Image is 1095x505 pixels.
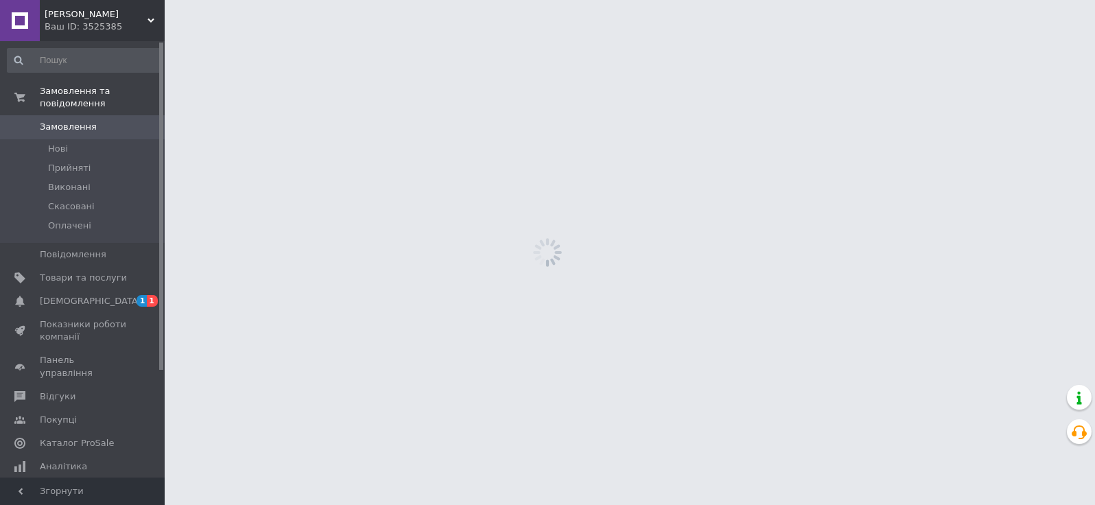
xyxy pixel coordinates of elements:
[48,220,91,232] span: Оплачені
[40,121,97,133] span: Замовлення
[48,162,91,174] span: Прийняті
[40,354,127,379] span: Панель управління
[40,460,87,473] span: Аналітика
[40,85,165,110] span: Замовлення та повідомлення
[40,295,141,307] span: [DEMOGRAPHIC_DATA]
[40,318,127,343] span: Показники роботи компанії
[137,295,148,307] span: 1
[147,295,158,307] span: 1
[40,414,77,426] span: Покупці
[40,272,127,284] span: Товари та послуги
[48,200,95,213] span: Скасовані
[48,181,91,193] span: Виконані
[7,48,162,73] input: Пошук
[48,143,68,155] span: Нові
[45,21,165,33] div: Ваш ID: 3525385
[40,248,106,261] span: Повідомлення
[40,437,114,449] span: Каталог ProSale
[40,390,75,403] span: Відгуки
[45,8,148,21] span: Аромат Дерева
